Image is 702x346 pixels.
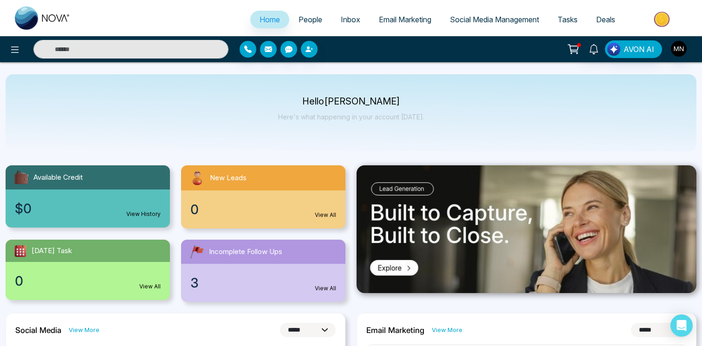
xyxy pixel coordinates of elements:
[15,7,71,30] img: Nova CRM Logo
[32,246,72,256] span: [DATE] Task
[432,326,462,334] a: View More
[379,15,431,24] span: Email Marketing
[15,199,32,218] span: $0
[315,284,336,293] a: View All
[188,243,205,260] img: followUps.svg
[671,41,687,57] img: User Avatar
[558,15,578,24] span: Tasks
[596,15,615,24] span: Deals
[175,240,351,302] a: Incomplete Follow Ups3View All
[607,43,620,56] img: Lead Flow
[13,169,30,186] img: availableCredit.svg
[450,15,539,24] span: Social Media Management
[15,271,23,291] span: 0
[331,11,370,28] a: Inbox
[190,273,199,293] span: 3
[366,326,424,335] h2: Email Marketing
[139,282,161,291] a: View All
[33,172,83,183] span: Available Credit
[190,200,199,219] span: 0
[357,165,696,293] img: .
[605,40,662,58] button: AVON AI
[210,173,247,183] span: New Leads
[13,243,28,258] img: todayTask.svg
[629,9,696,30] img: Market-place.gif
[250,11,289,28] a: Home
[126,210,161,218] a: View History
[69,326,99,334] a: View More
[15,326,61,335] h2: Social Media
[188,169,206,187] img: newLeads.svg
[670,314,693,337] div: Open Intercom Messenger
[209,247,282,257] span: Incomplete Follow Ups
[624,44,654,55] span: AVON AI
[315,211,336,219] a: View All
[299,15,322,24] span: People
[289,11,331,28] a: People
[370,11,441,28] a: Email Marketing
[548,11,587,28] a: Tasks
[587,11,624,28] a: Deals
[260,15,280,24] span: Home
[341,15,360,24] span: Inbox
[175,165,351,228] a: New Leads0View All
[278,113,424,121] p: Here's what happening in your account [DATE].
[278,98,424,105] p: Hello [PERSON_NAME]
[441,11,548,28] a: Social Media Management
